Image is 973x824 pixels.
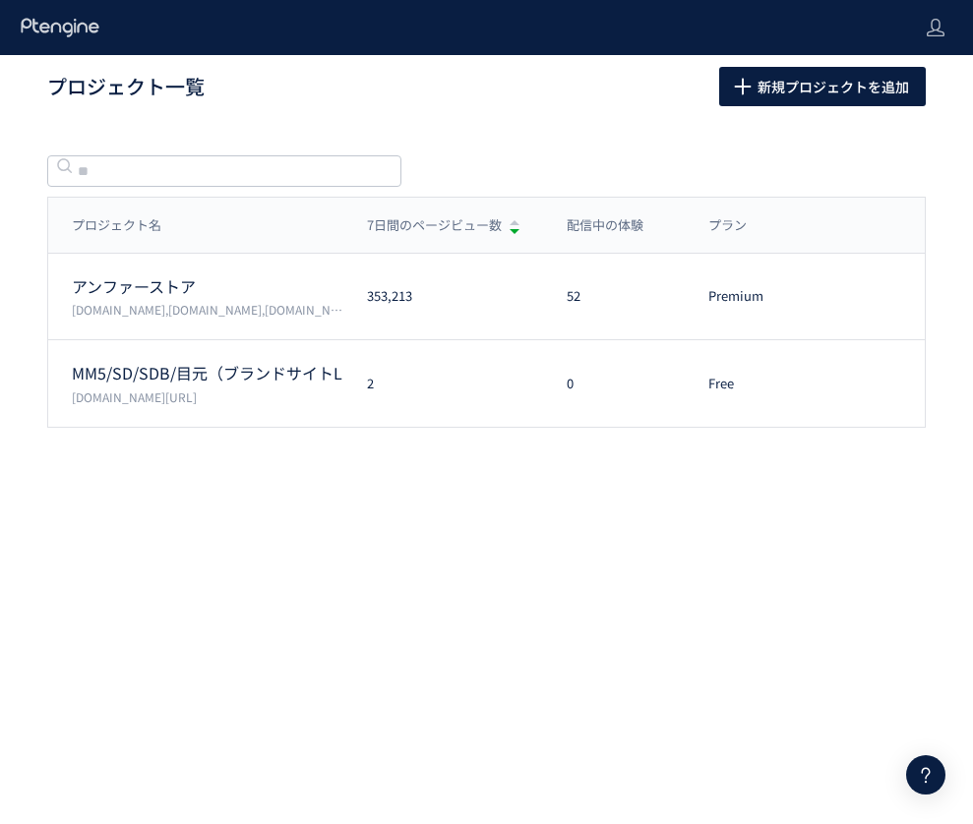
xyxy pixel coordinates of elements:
[543,375,685,393] div: 0
[72,388,343,405] p: scalp-d.angfa-store.jp/
[343,375,543,393] div: 2
[72,362,343,384] p: MM5/SD/SDB/目元（ブランドサイトLP/広告LP）
[367,216,502,235] span: 7日間のページビュー数
[72,301,343,318] p: permuta.jp,femtur.jp,angfa-store.jp,shopping.geocities.jp
[47,73,676,101] h1: プロジェクト一覧
[343,287,543,306] div: 353,213
[708,216,747,235] span: プラン
[72,216,161,235] span: プロジェクト名
[685,375,770,393] div: Free
[72,275,343,298] p: アンファーストア
[567,216,643,235] span: 配信中の体験
[685,287,770,306] div: Premium
[719,67,926,106] button: 新規プロジェクトを追加
[543,287,685,306] div: 52
[758,67,909,106] span: 新規プロジェクトを追加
